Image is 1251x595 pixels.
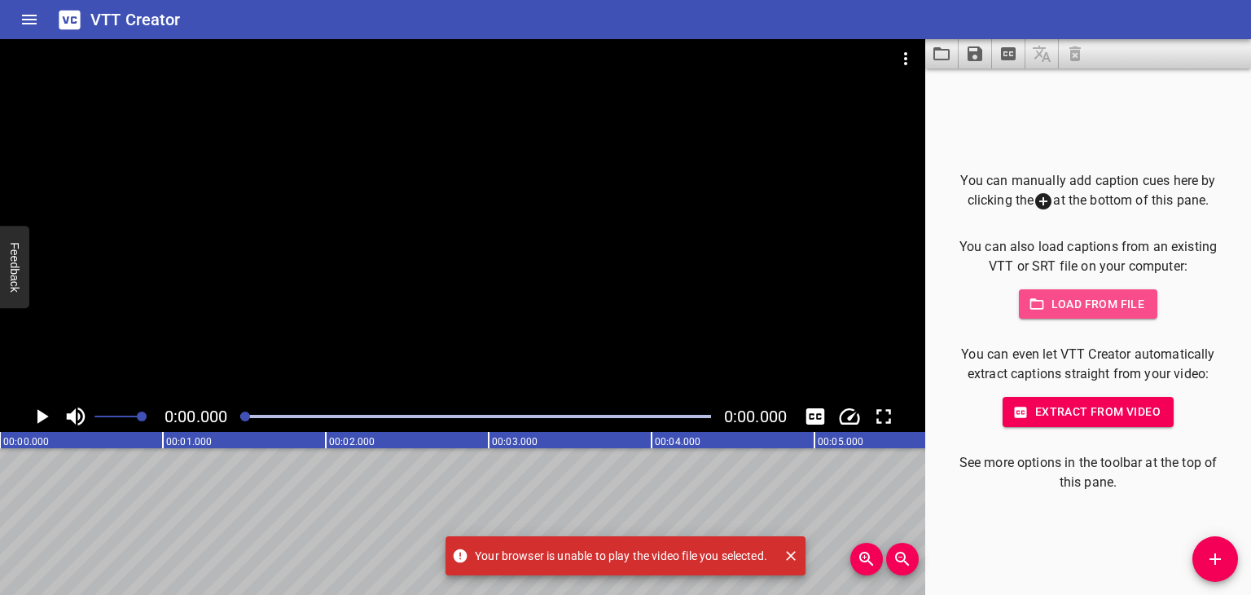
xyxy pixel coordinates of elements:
button: Add Cue [1192,536,1238,582]
svg: Load captions from file [932,44,951,64]
svg: Extract captions from video [999,44,1018,64]
span: Your browser is unable to play the video file you selected. [459,548,767,564]
div: Playback Speed [834,401,865,432]
button: Extract captions from video [992,39,1025,68]
button: Video Options [886,39,925,78]
svg: Save captions to file [965,44,985,64]
p: You can even let VTT Creator automatically extract captions straight from your video: [951,345,1225,384]
button: Extract from video [1003,397,1174,427]
text: 00:04.000 [655,436,700,447]
text: 00:03.000 [492,436,538,447]
span: Set video volume [137,412,147,421]
button: Load captions from file [925,39,959,68]
button: Close [780,545,801,566]
span: 0:00.000 [165,407,227,426]
div: Toggle Full Screen [868,401,899,432]
p: You can also load captions from an existing VTT or SRT file on your computer: [951,237,1225,276]
button: Play/Pause [26,401,57,432]
span: Video Duration [724,407,787,426]
button: Change Playback Speed [834,401,865,432]
button: Toggle fullscreen [868,401,899,432]
text: 00:00.000 [3,436,49,447]
button: Toggle mute [60,401,91,432]
span: Extract from video [1016,402,1161,422]
button: Zoom In [850,543,883,575]
h6: VTT Creator [90,7,181,33]
button: Load from file [1019,289,1158,320]
div: Play progress [240,415,711,418]
span: Add some captions below, then you can translate them. [1025,39,1059,68]
text: 00:02.000 [329,436,375,447]
p: You can manually add caption cues here by clicking the at the bottom of this pane. [951,171,1225,211]
button: Save captions to file [959,39,992,68]
div: Hide/Show Captions [800,401,831,432]
span: Load from file [1032,294,1145,315]
button: Toggle captions [800,401,831,432]
p: See more options in the toolbar at the top of this pane. [951,453,1225,492]
text: 00:01.000 [166,436,212,447]
text: 00:05.000 [818,436,863,447]
button: Zoom Out [886,543,919,575]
